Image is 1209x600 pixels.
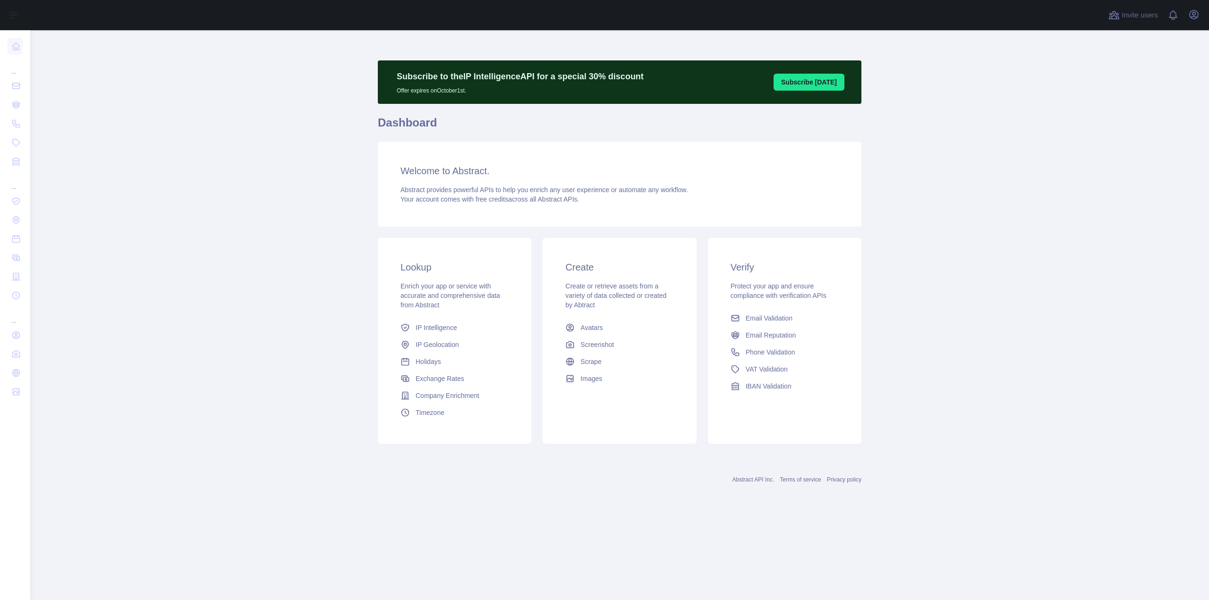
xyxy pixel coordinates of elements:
h3: Verify [731,261,839,274]
span: Holidays [416,357,441,366]
span: Enrich your app or service with accurate and comprehensive data from Abstract [400,282,500,309]
span: Timezone [416,408,444,417]
span: IBAN Validation [746,381,792,391]
a: Timezone [397,404,512,421]
a: Scrape [562,353,677,370]
a: Terms of service [780,476,821,483]
a: Privacy policy [827,476,861,483]
a: Holidays [397,353,512,370]
span: Screenshot [580,340,614,349]
span: Avatars [580,323,603,332]
div: ... [8,57,23,76]
a: Phone Validation [727,344,843,361]
a: Abstract API Inc. [732,476,775,483]
a: Exchange Rates [397,370,512,387]
p: Subscribe to the IP Intelligence API for a special 30 % discount [397,70,644,83]
h3: Lookup [400,261,509,274]
a: Email Validation [727,310,843,327]
span: Exchange Rates [416,374,464,383]
span: Abstract provides powerful APIs to help you enrich any user experience or automate any workflow. [400,186,688,194]
a: Images [562,370,677,387]
a: Email Reputation [727,327,843,344]
a: IP Intelligence [397,319,512,336]
h1: Dashboard [378,115,861,138]
span: Email Reputation [746,330,796,340]
div: ... [8,306,23,325]
button: Invite users [1107,8,1160,23]
span: Your account comes with across all Abstract APIs. [400,195,579,203]
span: free credits [476,195,508,203]
a: Screenshot [562,336,677,353]
button: Subscribe [DATE] [774,74,844,91]
span: Protect your app and ensure compliance with verification APIs [731,282,826,299]
a: Avatars [562,319,677,336]
a: Company Enrichment [397,387,512,404]
h3: Welcome to Abstract. [400,164,839,177]
a: VAT Validation [727,361,843,378]
span: Phone Validation [746,347,795,357]
a: IP Geolocation [397,336,512,353]
span: Images [580,374,602,383]
span: IP Intelligence [416,323,457,332]
span: Scrape [580,357,601,366]
p: Offer expires on October 1st. [397,83,644,94]
span: Invite users [1122,10,1158,21]
span: Email Validation [746,313,792,323]
a: IBAN Validation [727,378,843,395]
h3: Create [565,261,673,274]
div: ... [8,172,23,191]
span: IP Geolocation [416,340,459,349]
span: Company Enrichment [416,391,479,400]
span: VAT Validation [746,364,788,374]
span: Create or retrieve assets from a variety of data collected or created by Abtract [565,282,666,309]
